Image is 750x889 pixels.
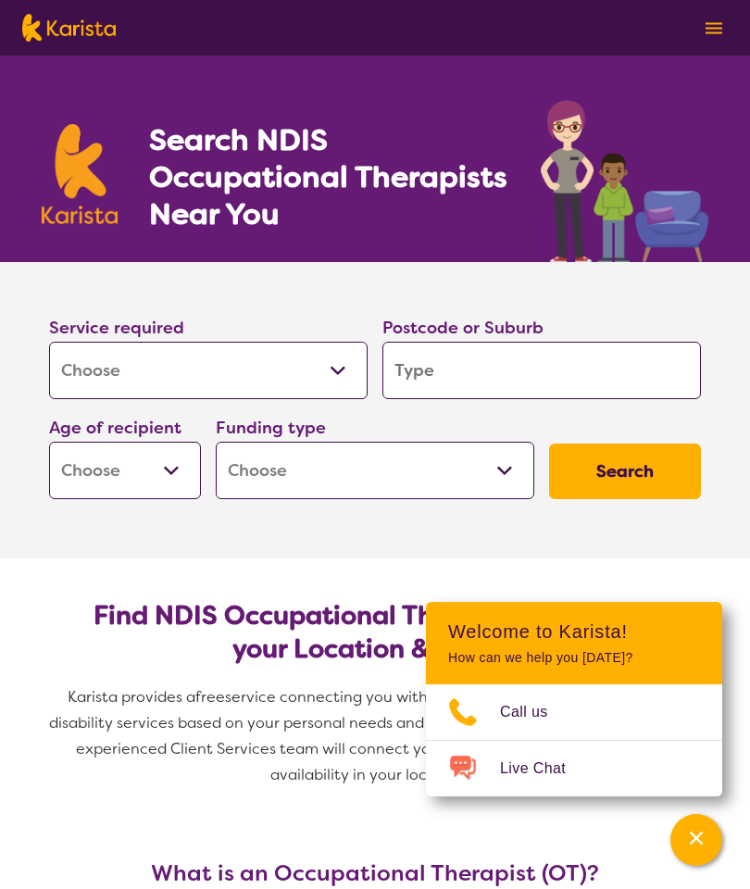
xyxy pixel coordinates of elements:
[670,814,722,866] button: Channel Menu
[382,342,701,399] input: Type
[706,22,722,34] img: menu
[64,599,686,666] h2: Find NDIS Occupational Therapists based on your Location & Needs
[500,755,588,783] span: Live Chat
[149,121,509,232] h1: Search NDIS Occupational Therapists Near You
[426,684,722,796] ul: Choose channel
[549,444,701,499] button: Search
[49,317,184,339] label: Service required
[49,687,705,784] span: service connecting you with Occupational Therapists and other disability services based on your p...
[541,100,708,262] img: occupational-therapy
[195,687,225,707] span: free
[382,317,544,339] label: Postcode or Suburb
[448,620,700,643] h2: Welcome to Karista!
[22,14,116,42] img: Karista logo
[216,417,326,439] label: Funding type
[448,650,700,666] p: How can we help you [DATE]?
[500,698,570,726] span: Call us
[68,687,195,707] span: Karista provides a
[426,602,722,796] div: Channel Menu
[42,124,118,224] img: Karista logo
[49,417,181,439] label: Age of recipient
[42,860,708,886] h3: What is an Occupational Therapist (OT)?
